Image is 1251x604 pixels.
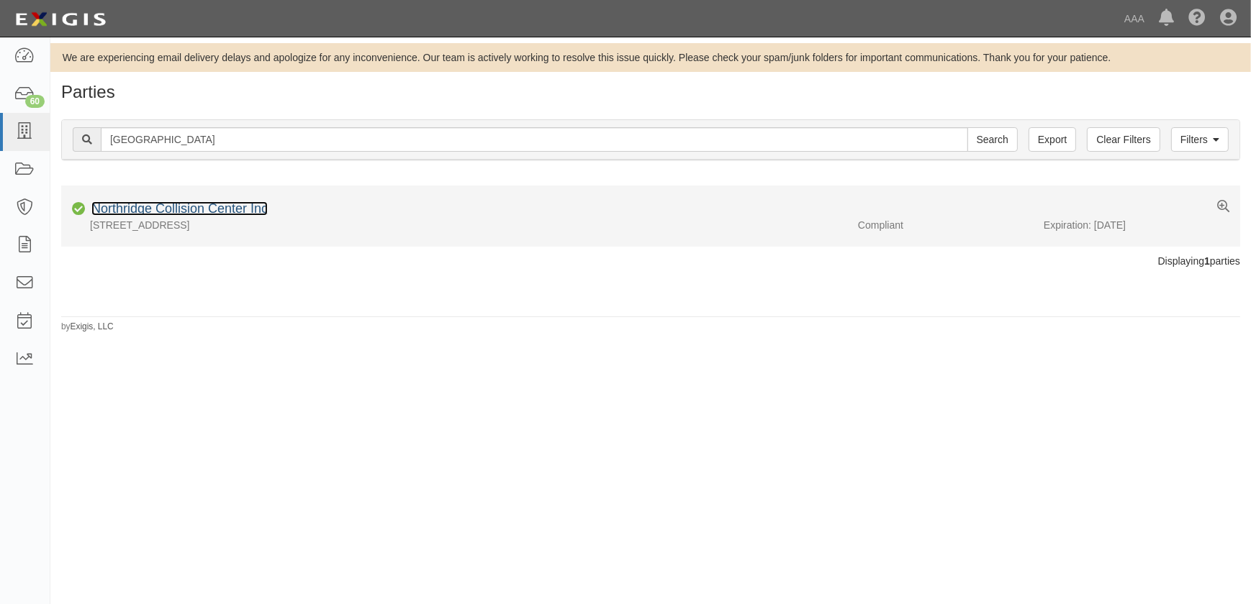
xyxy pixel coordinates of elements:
[50,254,1251,268] div: Displaying parties
[50,50,1251,65] div: We are experiencing email delivery delays and apologize for any inconvenience. Our team is active...
[1044,218,1240,232] div: Expiration: [DATE]
[967,127,1018,152] input: Search
[1117,4,1152,33] a: AAA
[86,200,268,219] div: Northridge Collision Center Inc
[1171,127,1229,152] a: Filters
[25,95,45,108] div: 60
[1204,255,1210,267] b: 1
[72,204,86,214] i: Compliant
[61,321,114,333] small: by
[91,201,268,216] a: Northridge Collision Center Inc
[847,218,1044,232] div: Compliant
[1087,127,1160,152] a: Clear Filters
[101,127,968,152] input: Search
[1217,200,1229,214] a: View results summary
[11,6,110,32] img: logo-5460c22ac91f19d4615b14bd174203de0afe785f0fc80cf4dbbc73dc1793850b.png
[61,83,1240,101] h1: Parties
[1029,127,1076,152] a: Export
[61,218,847,232] div: [STREET_ADDRESS]
[71,321,114,331] a: Exigis, LLC
[1188,10,1206,27] i: Help Center - Complianz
